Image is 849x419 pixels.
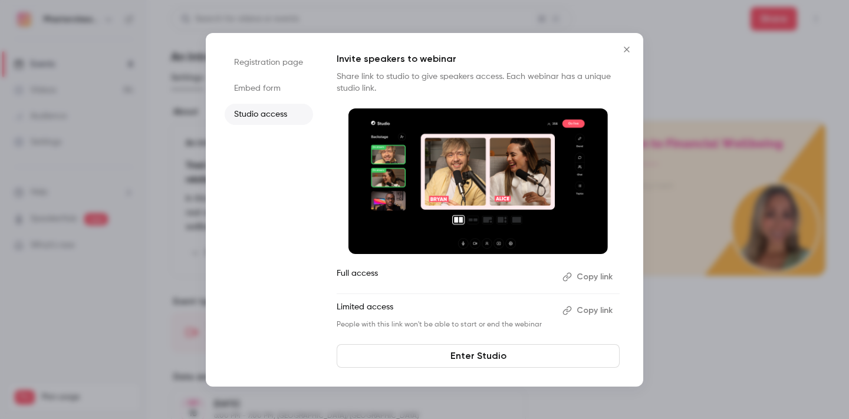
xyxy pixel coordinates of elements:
[225,78,313,99] li: Embed form
[337,344,620,368] a: Enter Studio
[337,301,553,320] p: Limited access
[337,268,553,286] p: Full access
[348,108,608,255] img: Invite speakers to webinar
[337,71,620,94] p: Share link to studio to give speakers access. Each webinar has a unique studio link.
[337,320,553,329] p: People with this link won't be able to start or end the webinar
[615,38,639,61] button: Close
[558,301,620,320] button: Copy link
[225,52,313,73] li: Registration page
[337,52,620,66] p: Invite speakers to webinar
[225,104,313,125] li: Studio access
[558,268,620,286] button: Copy link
